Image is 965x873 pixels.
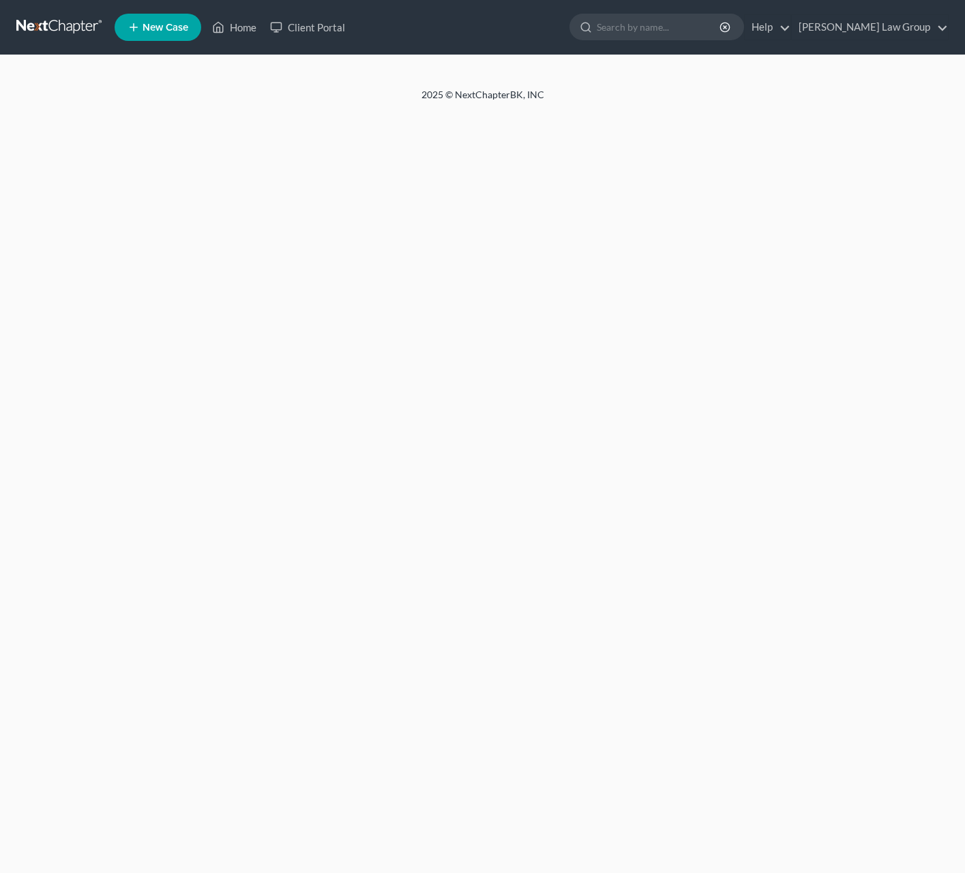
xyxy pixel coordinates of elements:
[205,15,263,40] a: Home
[263,15,352,40] a: Client Portal
[745,15,790,40] a: Help
[94,88,872,113] div: 2025 © NextChapterBK, INC
[143,23,188,33] span: New Case
[597,14,722,40] input: Search by name...
[792,15,948,40] a: [PERSON_NAME] Law Group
